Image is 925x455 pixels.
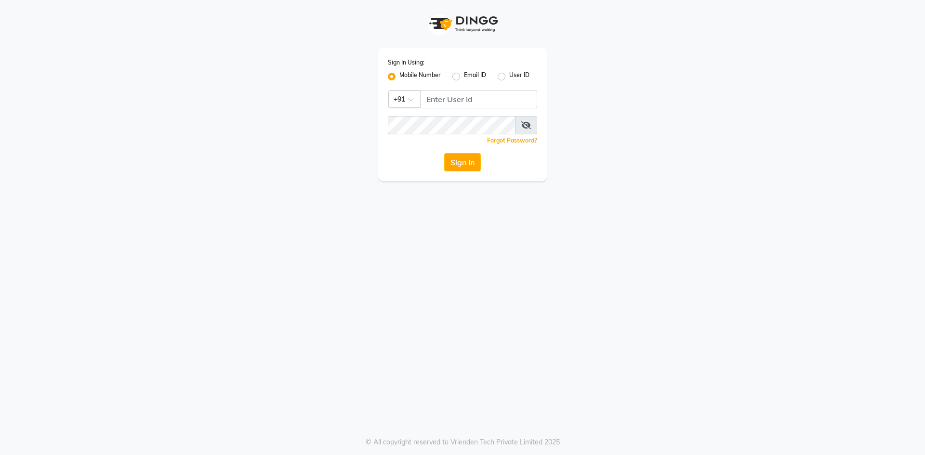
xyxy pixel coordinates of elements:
input: Username [388,116,515,134]
label: Sign In Using: [388,58,424,67]
label: Mobile Number [399,71,441,82]
label: User ID [509,71,529,82]
input: Username [420,90,537,108]
button: Sign In [444,153,481,171]
label: Email ID [464,71,486,82]
a: Forgot Password? [487,137,537,144]
img: logo1.svg [424,10,501,38]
